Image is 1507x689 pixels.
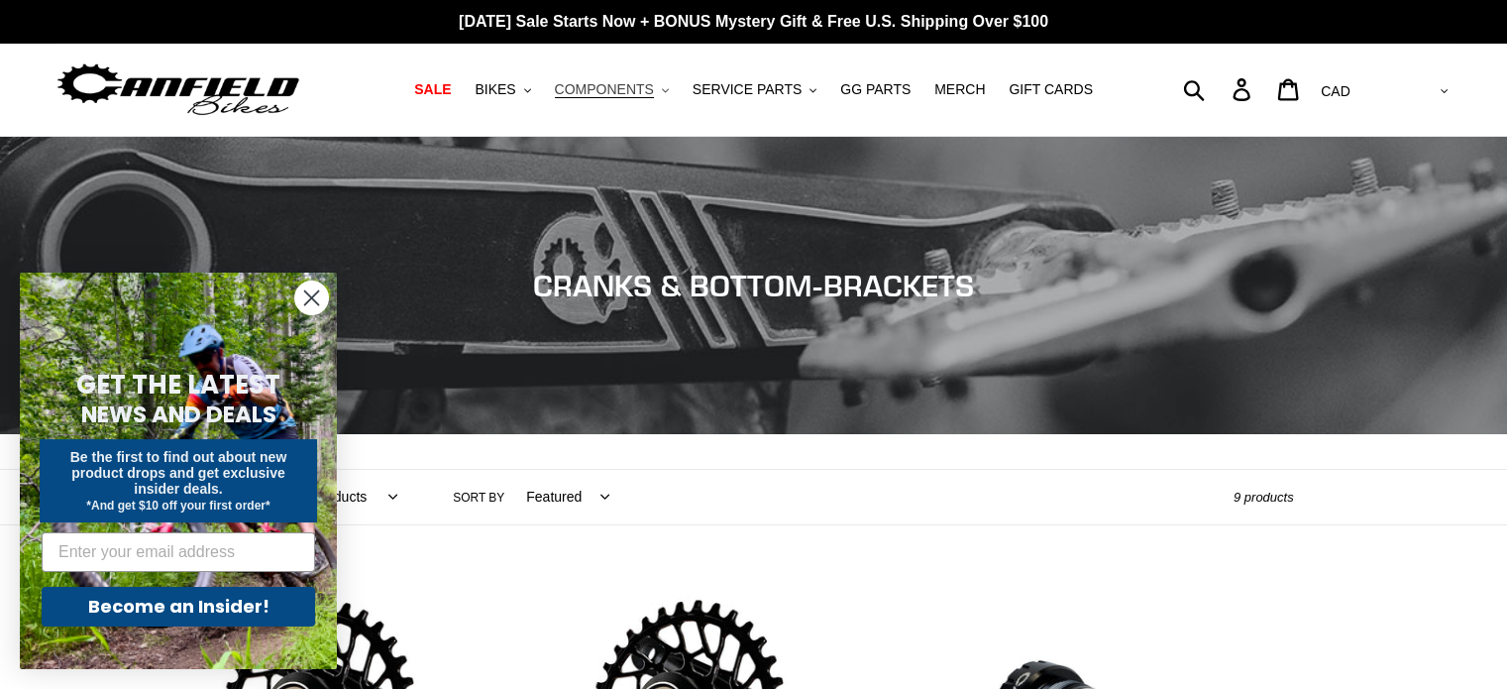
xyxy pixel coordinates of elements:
span: 9 products [1234,490,1294,505]
input: Search [1194,67,1244,111]
span: MERCH [934,81,985,98]
span: NEWS AND DEALS [81,399,276,430]
span: Be the first to find out about new product drops and get exclusive insider deals. [70,449,287,497]
label: Sort by [453,489,504,507]
button: BIKES [465,76,540,103]
span: *And get $10 off your first order* [86,499,269,513]
a: GIFT CARDS [999,76,1103,103]
span: SERVICE PARTS [693,81,802,98]
img: Canfield Bikes [54,58,302,121]
button: SERVICE PARTS [683,76,826,103]
span: GIFT CARDS [1009,81,1093,98]
span: GG PARTS [840,81,911,98]
span: BIKES [475,81,515,98]
button: Become an Insider! [42,587,315,627]
span: GET THE LATEST [76,367,280,402]
button: COMPONENTS [545,76,679,103]
a: MERCH [924,76,995,103]
span: SALE [414,81,451,98]
input: Enter your email address [42,532,315,572]
button: Close dialog [294,281,329,315]
a: GG PARTS [830,76,920,103]
span: COMPONENTS [555,81,654,98]
span: CRANKS & BOTTOM-BRACKETS [533,268,974,303]
a: SALE [404,76,461,103]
